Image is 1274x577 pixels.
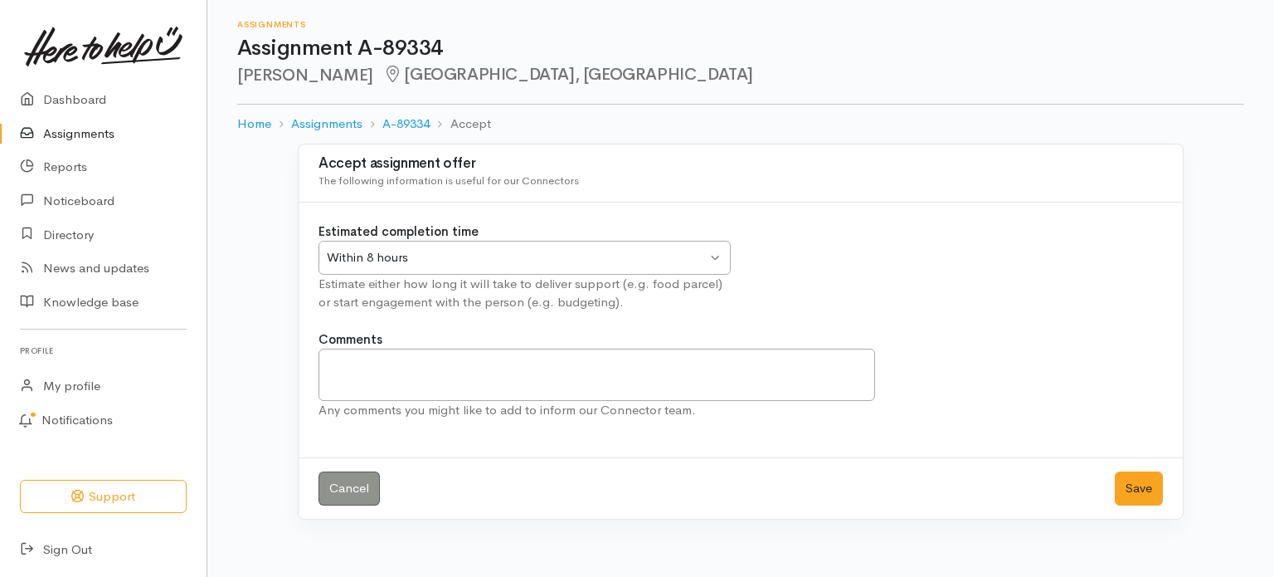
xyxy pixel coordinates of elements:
label: Estimated completion time [318,222,479,242]
h3: Accept assignment offer [318,156,1163,172]
label: Comments [318,330,382,350]
nav: breadcrumb [237,105,1244,144]
span: [GEOGRAPHIC_DATA], [GEOGRAPHIC_DATA] [383,64,753,85]
button: Save [1115,472,1163,506]
div: Within 8 hours [327,248,707,267]
a: A-89334 [382,115,430,134]
a: Assignments [291,115,362,134]
a: Cancel [318,472,380,506]
a: Home [237,115,271,134]
div: Any comments you might like to add to inform our Connector team. [318,401,875,420]
li: Accept [430,115,490,134]
button: Support [20,480,187,514]
h6: Assignments [237,20,1244,29]
span: The following information is useful for our Connectors [318,174,579,188]
h1: Assignment A-89334 [237,37,1244,61]
h2: [PERSON_NAME] [237,66,1244,85]
h6: Profile [20,340,187,362]
div: Estimate either how long it will take to deliver support (e.g. food parcel) or start engagement w... [318,275,731,312]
